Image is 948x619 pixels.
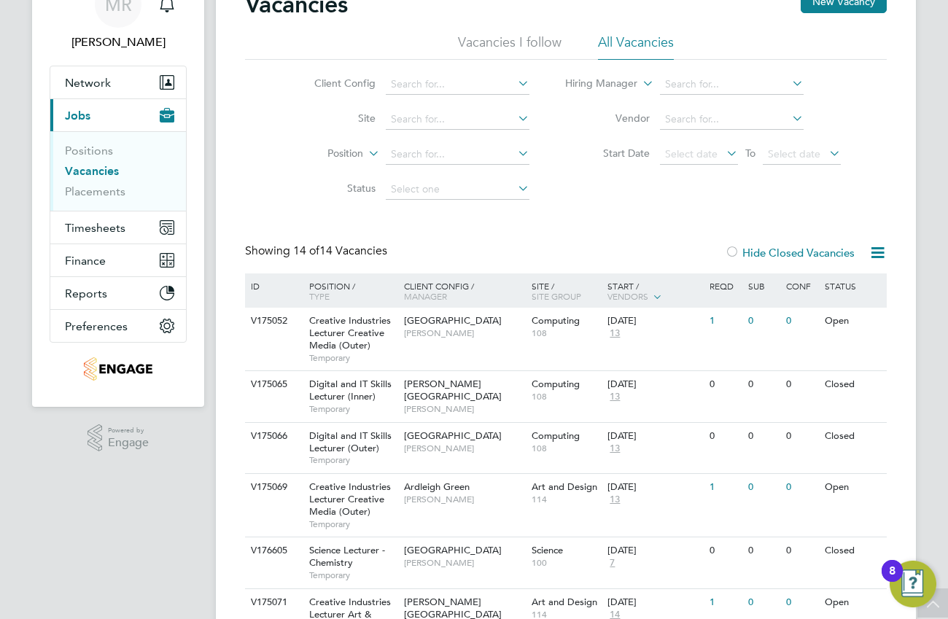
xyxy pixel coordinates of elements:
div: [DATE] [607,430,702,443]
div: V176605 [247,537,298,564]
li: Vacancies I follow [458,34,562,60]
span: 14 Vacancies [293,244,387,258]
div: 0 [782,474,820,501]
span: Computing [532,429,580,442]
input: Search for... [660,74,804,95]
div: 1 [706,474,744,501]
span: 114 [532,494,601,505]
div: Open [821,589,885,616]
div: 0 [745,537,782,564]
button: Open Resource Center, 8 new notifications [890,561,936,607]
label: Start Date [566,147,650,160]
span: Temporary [309,454,397,466]
button: Network [50,66,186,98]
span: Preferences [65,319,128,333]
span: 7 [607,557,617,569]
div: Showing [245,244,390,259]
span: Vendors [607,290,648,302]
label: Position [279,147,363,161]
span: 108 [532,391,601,402]
input: Search for... [386,74,529,95]
span: Matthew Riley [50,34,187,51]
span: [GEOGRAPHIC_DATA] [404,429,502,442]
span: Computing [532,314,580,327]
span: Network [65,76,111,90]
div: Closed [821,537,885,564]
span: [PERSON_NAME] [404,443,524,454]
span: Temporary [309,352,397,364]
div: 0 [782,537,820,564]
div: Jobs [50,131,186,211]
span: 14 of [293,244,319,258]
div: V175069 [247,474,298,501]
span: 108 [532,443,601,454]
div: Closed [821,423,885,450]
div: [DATE] [607,545,702,557]
div: [DATE] [607,596,702,609]
span: Powered by [108,424,149,437]
a: Go to home page [50,357,187,381]
span: Digital and IT Skills Lecturer (Outer) [309,429,392,454]
a: Vacancies [65,164,119,178]
div: 0 [706,371,744,398]
div: Closed [821,371,885,398]
span: Type [309,290,330,302]
span: 100 [532,557,601,569]
span: Science [532,544,563,556]
a: Positions [65,144,113,157]
button: Jobs [50,99,186,131]
div: 0 [782,371,820,398]
a: Powered byEngage [88,424,149,452]
span: [PERSON_NAME] [404,403,524,415]
div: Start / [604,273,706,310]
button: Preferences [50,310,186,342]
span: [PERSON_NAME] [404,494,524,505]
span: [PERSON_NAME] [404,327,524,339]
span: Ardleigh Green [404,480,470,493]
span: Temporary [309,403,397,415]
span: Digital and IT Skills Lecturer (Inner) [309,378,392,402]
span: Finance [65,254,106,268]
input: Search for... [660,109,804,130]
span: Select date [665,147,718,160]
button: Reports [50,277,186,309]
span: Temporary [309,569,397,581]
span: Select date [768,147,820,160]
label: Vendor [566,112,650,125]
label: Site [292,112,376,125]
div: 8 [889,571,895,590]
div: Open [821,308,885,335]
div: Sub [745,273,782,298]
img: searchworkseducation-logo-retina.png [84,357,152,381]
span: Jobs [65,109,90,122]
div: 0 [745,589,782,616]
div: 0 [745,308,782,335]
button: Finance [50,244,186,276]
div: Reqd [706,273,744,298]
span: Manager [404,290,447,302]
div: Site / [528,273,605,308]
div: [DATE] [607,378,702,391]
div: Open [821,474,885,501]
span: [GEOGRAPHIC_DATA] [404,314,502,327]
div: 0 [745,474,782,501]
div: 0 [782,589,820,616]
span: [PERSON_NAME][GEOGRAPHIC_DATA] [404,378,502,402]
div: 0 [706,423,744,450]
span: Science Lecturer - Chemistry [309,544,385,569]
div: V175052 [247,308,298,335]
input: Search for... [386,144,529,165]
span: [PERSON_NAME] [404,557,524,569]
span: Creative Industries Lecturer Creative Media (Outer) [309,314,391,351]
span: Timesheets [65,221,125,235]
span: Engage [108,437,149,449]
div: Status [821,273,885,298]
span: 13 [607,494,622,506]
label: Hide Closed Vacancies [725,246,855,260]
span: 13 [607,391,622,403]
label: Hiring Manager [553,77,637,91]
div: Client Config / [400,273,528,308]
span: Art and Design [532,480,597,493]
span: Site Group [532,290,581,302]
span: 108 [532,327,601,339]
